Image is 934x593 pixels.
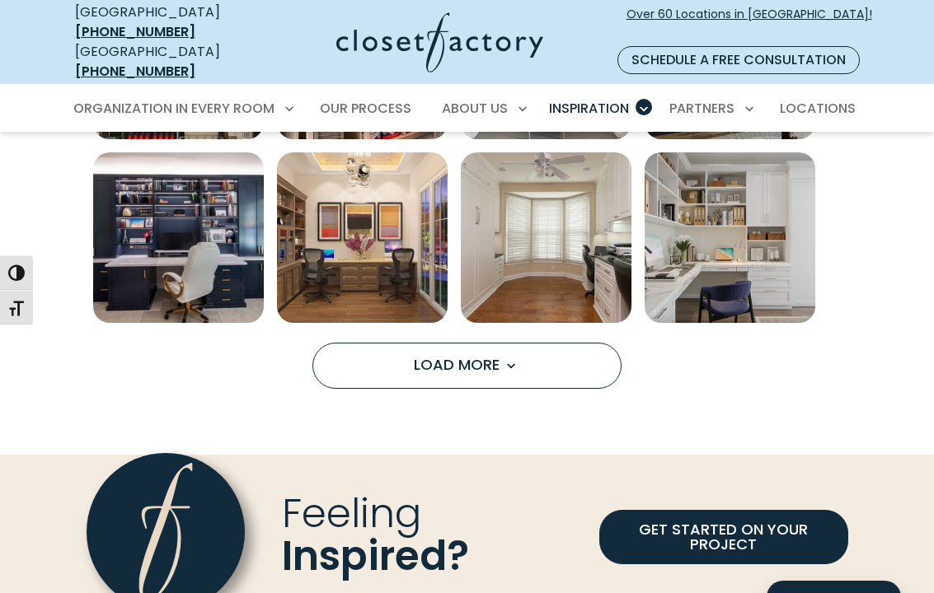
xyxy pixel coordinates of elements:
[282,528,469,584] span: Inspired?
[75,62,195,81] a: [PHONE_NUMBER]
[599,510,848,564] a: GET STARTED ON YOUR PROJECT
[62,86,873,132] nav: Primary Menu
[627,6,872,40] span: Over 60 Locations in [GEOGRAPHIC_DATA]!
[277,152,448,323] a: Open inspiration gallery to preview enlarged image
[75,2,255,42] div: [GEOGRAPHIC_DATA]
[645,152,815,323] img: Home office with concealed built-in wall bed, wraparound desk, and open shelving.
[93,152,264,323] img: Built-in desk with side full height cabinets and open book shelving with LED light strips.
[277,152,448,323] img: Home office cabinetry in Rocky Mountain melamine with dual work stations and glass paneled doors.
[617,46,860,74] a: Schedule a Free Consultation
[461,152,631,323] img: Home office with built-in wall bed to transform space into guest room. Dual work stations built i...
[312,343,622,389] button: Load more inspiration gallery images
[549,99,629,118] span: Inspiration
[645,152,815,323] a: Open inspiration gallery to preview enlarged image
[73,99,275,118] span: Organization in Every Room
[414,354,521,375] span: Load More
[669,99,735,118] span: Partners
[336,12,543,72] img: Closet Factory Logo
[320,99,411,118] span: Our Process
[780,99,856,118] span: Locations
[442,99,508,118] span: About Us
[93,152,264,323] a: Open inspiration gallery to preview enlarged image
[461,152,631,323] a: Open inspiration gallery to preview enlarged image
[75,22,195,41] a: [PHONE_NUMBER]
[75,42,255,82] div: [GEOGRAPHIC_DATA]
[282,485,421,541] span: Feeling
